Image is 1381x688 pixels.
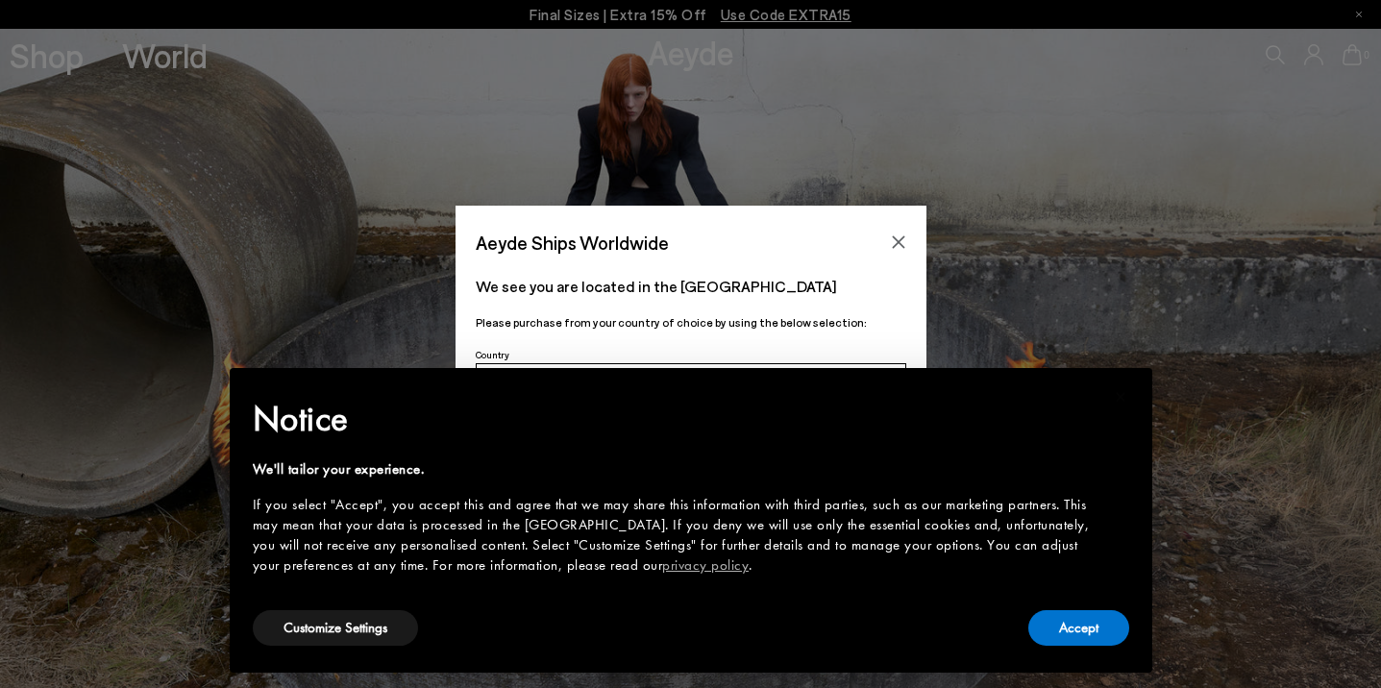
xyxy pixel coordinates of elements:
[1098,374,1145,420] button: Close this notice
[253,495,1098,576] div: If you select "Accept", you accept this and agree that we may share this information with third p...
[476,349,509,360] span: Country
[253,459,1098,479] div: We'll tailor your experience.
[884,228,913,257] button: Close
[1115,381,1127,411] span: ×
[476,226,669,259] span: Aeyde Ships Worldwide
[662,555,749,575] a: privacy policy
[253,394,1098,444] h2: Notice
[476,275,906,298] p: We see you are located in the [GEOGRAPHIC_DATA]
[1028,610,1129,646] button: Accept
[476,313,906,332] p: Please purchase from your country of choice by using the below selection:
[253,610,418,646] button: Customize Settings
